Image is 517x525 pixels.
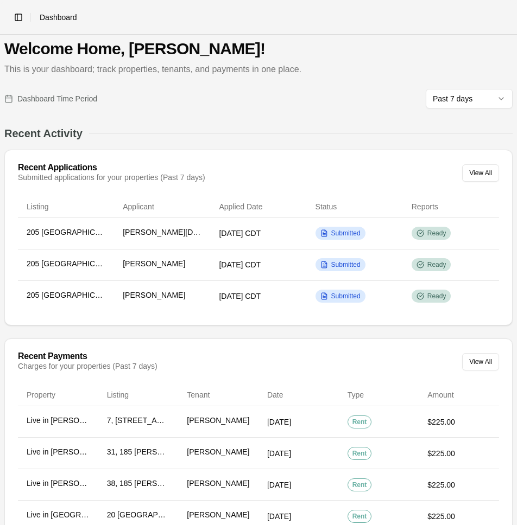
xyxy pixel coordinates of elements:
[187,446,249,457] span: [PERSON_NAME]
[352,481,367,489] span: Rent
[27,415,90,426] span: Live in [PERSON_NAME]
[427,390,453,399] span: Amount
[331,292,361,300] span: Submitted
[427,479,490,490] div: $225.00
[27,509,90,520] span: Live in [GEOGRAPHIC_DATA]...
[427,511,490,522] div: $225.00
[18,361,157,372] div: Charges for your properties (Past 7 days)
[40,12,77,23] nav: breadcrumb
[123,202,154,211] span: Applicant
[427,229,446,238] span: Ready
[427,417,490,427] div: $225.00
[18,163,205,172] div: Recent Applications
[4,39,513,59] h1: Welcome Home, [PERSON_NAME]!
[352,512,367,521] span: Rent
[40,12,77,23] span: Dashboard
[267,479,330,490] div: [DATE]
[107,509,170,520] span: 20 [GEOGRAPHIC_DATA]...
[412,202,438,211] span: Reports
[187,509,249,520] span: [PERSON_NAME]
[27,446,90,457] span: Live in [PERSON_NAME]
[331,260,361,269] span: Submitted
[219,259,298,270] div: [DATE] CDT
[27,202,48,211] span: Listing
[18,352,157,361] div: Recent Payments
[219,291,298,302] div: [DATE] CDT
[462,164,499,182] button: View All
[107,415,170,426] span: 7, [STREET_ADDRESS][PERSON_NAME]...
[18,172,205,183] div: Submitted applications for your properties (Past 7 days)
[187,415,249,426] span: [PERSON_NAME]
[187,390,210,399] span: Tenant
[331,229,361,238] span: Submitted
[316,202,337,211] span: Status
[462,353,499,370] button: View All
[352,449,367,458] span: Rent
[219,228,298,239] div: [DATE] CDT
[267,448,330,459] div: [DATE]
[107,446,170,457] span: 31, 185 [PERSON_NAME] Lak...
[219,202,262,211] span: Applied Date
[107,478,170,489] span: 38, 185 [PERSON_NAME] Lak...
[427,260,446,269] span: Ready
[427,292,446,300] span: Ready
[187,478,249,489] span: [PERSON_NAME]
[27,227,105,238] span: 205 [GEOGRAPHIC_DATA]...
[27,390,55,399] span: Property
[267,417,330,427] div: [DATE]
[123,290,185,300] span: [PERSON_NAME]
[27,258,105,269] span: 205 [GEOGRAPHIC_DATA]...
[267,390,283,399] span: Date
[107,390,129,399] span: Listing
[123,227,201,238] span: [PERSON_NAME][DATE]
[27,290,105,300] span: 205 [GEOGRAPHIC_DATA]...
[123,258,185,269] span: [PERSON_NAME]
[348,390,364,399] span: Type
[427,448,490,459] div: $225.00
[4,63,513,76] p: This is your dashboard; track properties, tenants, and payments in one place.
[4,126,83,141] h2: Recent Activity
[267,511,330,522] div: [DATE]
[27,478,90,489] span: Live in [PERSON_NAME]
[352,418,367,426] span: Rent
[17,93,97,104] span: Dashboard Time Period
